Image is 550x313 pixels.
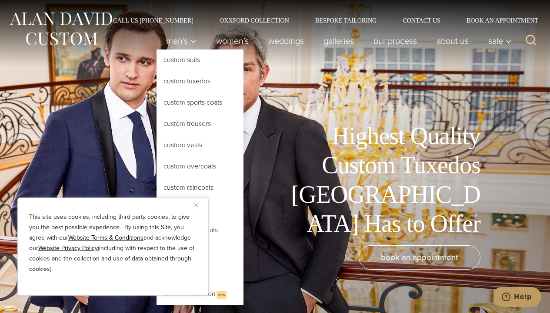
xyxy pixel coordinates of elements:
a: Website Privacy Policy [38,244,98,253]
a: Bespoke Tailoring [302,17,390,23]
a: Custom Overcoats [157,156,243,177]
a: Custom Sports Coats [157,92,243,113]
span: New [217,291,227,299]
a: Custom Suits [157,49,243,70]
h1: Highest Quality Custom Tuxedos [GEOGRAPHIC_DATA] Has to Offer [285,122,480,238]
a: Contact Us [390,17,453,23]
a: Custom Raincoats [157,177,243,198]
button: Close [194,200,205,210]
a: Custom Trousers [157,113,243,134]
span: book an appointment [381,251,458,264]
a: Women’s [207,32,259,49]
button: Men’s sub menu toggle [157,32,207,49]
a: weddings [259,32,314,49]
a: Oxxford Collection [207,17,302,23]
a: Call Us [PHONE_NUMBER] [100,17,207,23]
img: Alan David Custom [9,10,113,48]
button: Sale sub menu toggle [479,32,517,49]
a: Galleries [314,32,364,49]
a: Book an Appointment [453,17,541,23]
iframe: Opens a widget where you can chat to one of our agents [494,287,541,309]
p: This site uses cookies, including third party cookies, to give you the best possible experience. ... [29,212,197,274]
nav: Secondary Navigation [100,17,541,23]
a: Custom Tuxedos [157,71,243,92]
button: View Search Form [520,30,541,51]
a: book an appointment [359,245,480,270]
a: Website Terms & Conditions [68,233,143,242]
a: Custom Vests [157,135,243,155]
nav: Primary Navigation [157,32,517,49]
a: Our Process [364,32,427,49]
a: About Us [427,32,479,49]
img: Close [194,203,198,207]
